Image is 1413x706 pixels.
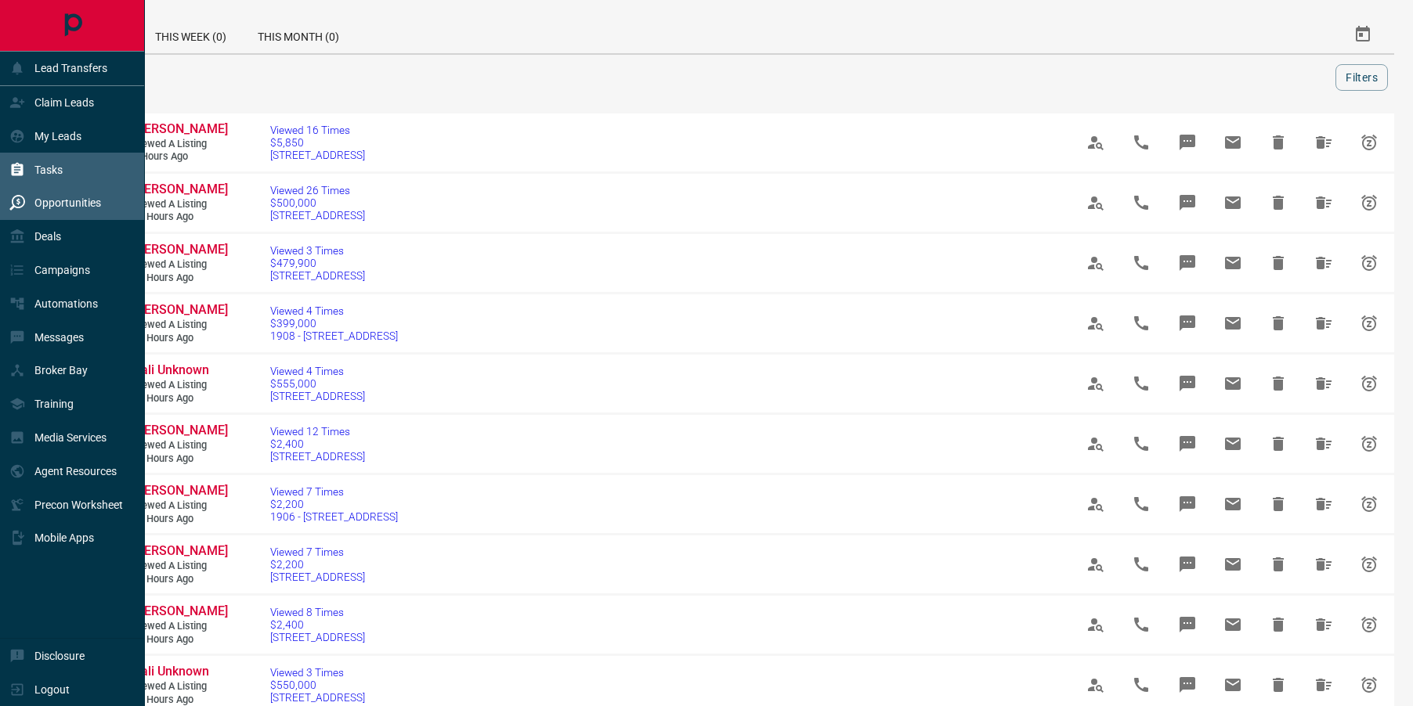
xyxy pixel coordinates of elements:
a: Cali Unknown [133,664,227,680]
button: Filters [1335,64,1388,91]
span: [PERSON_NAME] [133,423,228,438]
a: [PERSON_NAME] [133,121,227,138]
a: Viewed 26 Times$500,000[STREET_ADDRESS] [270,184,365,222]
span: Viewed a Listing [133,319,227,332]
span: 7 hours ago [133,150,227,164]
span: Snooze [1350,184,1388,222]
div: This Week (0) [139,16,242,53]
span: Email [1214,124,1252,161]
span: Email [1214,485,1252,523]
span: 1908 - [STREET_ADDRESS] [270,330,398,342]
span: $2,400 [270,618,365,631]
div: This Month (0) [242,16,355,53]
span: Email [1214,425,1252,463]
span: Hide All from Anbo Yam [1305,184,1343,222]
span: Message [1169,606,1206,643]
span: View Profile [1077,666,1115,704]
span: Message [1169,184,1206,222]
span: Hide [1259,184,1297,222]
a: Viewed 8 Times$2,400[STREET_ADDRESS] [270,606,365,643]
span: [STREET_ADDRESS] [270,631,365,643]
span: Cali Unknown [133,664,209,679]
span: Viewed 4 Times [270,304,398,317]
a: [PERSON_NAME] [133,242,227,258]
span: Viewed 8 Times [270,606,365,618]
span: Snooze [1350,365,1388,402]
span: [PERSON_NAME] [133,543,228,558]
span: Hide [1259,666,1297,704]
span: Email [1214,304,1252,342]
span: Viewed a Listing [133,198,227,211]
span: Hide All from Anbo Yam [1305,606,1343,643]
span: View Profile [1077,244,1115,282]
a: Viewed 7 Times$2,200[STREET_ADDRESS] [270,546,365,583]
span: Message [1169,485,1206,523]
span: 12 hours ago [133,633,227,647]
span: Viewed a Listing [133,499,227,513]
span: Viewed 26 Times [270,184,365,196]
span: Hide All from Cali Unknown [1305,365,1343,402]
a: Cali Unknown [133,362,227,379]
span: Hide All from Anbo Yam [1305,425,1343,463]
span: Snooze [1350,485,1388,523]
span: View Profile [1077,606,1115,643]
span: [STREET_ADDRESS] [270,149,365,161]
span: Snooze [1350,244,1388,282]
span: View Profile [1077,485,1115,523]
span: [STREET_ADDRESS] [270,691,365,704]
span: Email [1214,184,1252,222]
span: $2,400 [270,438,365,450]
span: Cali Unknown [133,362,209,377]
span: Snooze [1350,425,1388,463]
span: Snooze [1350,124,1388,161]
a: Viewed 12 Times$2,400[STREET_ADDRESS] [270,425,365,463]
span: Call [1122,184,1160,222]
span: Hide [1259,244,1297,282]
span: Viewed 16 Times [270,124,365,136]
span: $2,200 [270,558,365,571]
span: Viewed a Listing [133,138,227,151]
span: Viewed a Listing [133,258,227,272]
span: Call [1122,666,1160,704]
span: Call [1122,124,1160,161]
a: [PERSON_NAME] [133,182,227,198]
span: 12 hours ago [133,452,227,466]
span: Viewed 12 Times [270,425,365,438]
span: Viewed 7 Times [270,546,365,558]
span: Viewed a Listing [133,379,227,392]
span: Snooze [1350,546,1388,583]
span: Call [1122,244,1160,282]
span: View Profile [1077,184,1115,222]
span: Call [1122,606,1160,643]
span: 12 hours ago [133,272,227,285]
span: Message [1169,365,1206,402]
a: Viewed 4 Times$399,0001908 - [STREET_ADDRESS] [270,304,398,342]
span: Hide All from Anbo Yam [1305,485,1343,523]
span: $399,000 [270,317,398,330]
span: 12 hours ago [133,211,227,224]
span: Hide [1259,606,1297,643]
span: Viewed a Listing [133,560,227,573]
span: Hide [1259,546,1297,583]
a: [PERSON_NAME] [133,483,227,499]
span: Email [1214,666,1252,704]
span: [STREET_ADDRESS] [270,269,365,282]
span: $2,200 [270,498,398,510]
span: Viewed a Listing [133,620,227,633]
span: Viewed a Listing [133,439,227,452]
span: Email [1214,546,1252,583]
span: [STREET_ADDRESS] [270,450,365,463]
span: [PERSON_NAME] [133,302,228,317]
span: $555,000 [270,377,365,390]
span: Viewed 3 Times [270,244,365,257]
span: View Profile [1077,365,1115,402]
span: Message [1169,666,1206,704]
span: [STREET_ADDRESS] [270,209,365,222]
span: [PERSON_NAME] [133,603,228,618]
span: 1906 - [STREET_ADDRESS] [270,510,398,523]
span: Hide [1259,304,1297,342]
button: Select Date Range [1344,16,1382,53]
span: Message [1169,124,1206,161]
span: [STREET_ADDRESS] [270,571,365,583]
span: View Profile [1077,124,1115,161]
